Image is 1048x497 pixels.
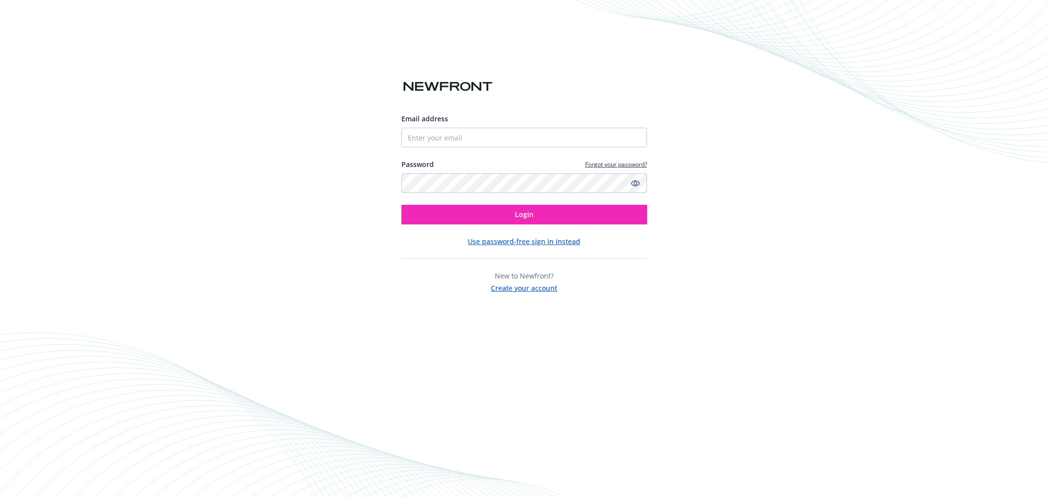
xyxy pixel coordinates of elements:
[585,160,647,168] a: Forgot your password?
[629,177,641,189] a: Show password
[515,210,534,219] span: Login
[491,281,557,293] button: Create your account
[401,205,647,224] button: Login
[468,236,580,247] button: Use password-free sign in instead
[401,128,647,147] input: Enter your email
[401,159,434,169] label: Password
[495,271,554,280] span: New to Newfront?
[401,114,448,123] span: Email address
[401,78,494,95] img: Newfront logo
[401,173,647,193] input: Enter your password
